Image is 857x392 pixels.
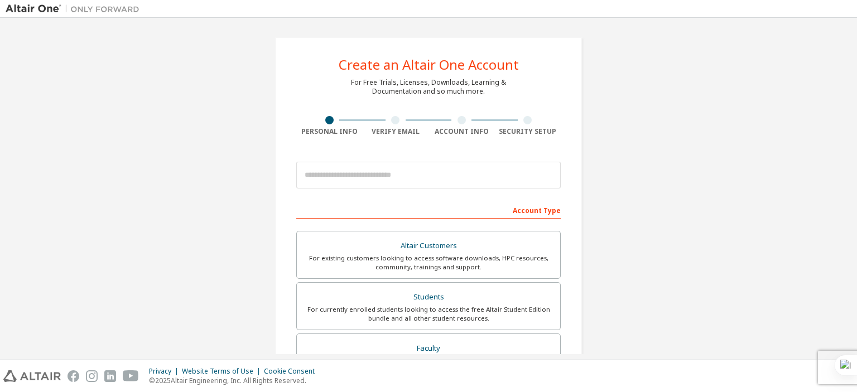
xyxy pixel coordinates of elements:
img: youtube.svg [123,370,139,382]
div: Account Type [296,201,561,219]
div: For existing customers looking to access software downloads, HPC resources, community, trainings ... [304,254,553,272]
div: For Free Trials, Licenses, Downloads, Learning & Documentation and so much more. [351,78,506,96]
div: Account Info [428,127,495,136]
div: Security Setup [495,127,561,136]
img: linkedin.svg [104,370,116,382]
div: Privacy [149,367,182,376]
div: Website Terms of Use [182,367,264,376]
div: Personal Info [296,127,363,136]
div: Create an Altair One Account [339,58,519,71]
img: Altair One [6,3,145,14]
img: instagram.svg [86,370,98,382]
div: Students [304,289,553,305]
img: facebook.svg [68,370,79,382]
div: Verify Email [363,127,429,136]
img: altair_logo.svg [3,370,61,382]
div: For currently enrolled students looking to access the free Altair Student Edition bundle and all ... [304,305,553,323]
div: Altair Customers [304,238,553,254]
div: Faculty [304,341,553,356]
p: © 2025 Altair Engineering, Inc. All Rights Reserved. [149,376,321,385]
div: Cookie Consent [264,367,321,376]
